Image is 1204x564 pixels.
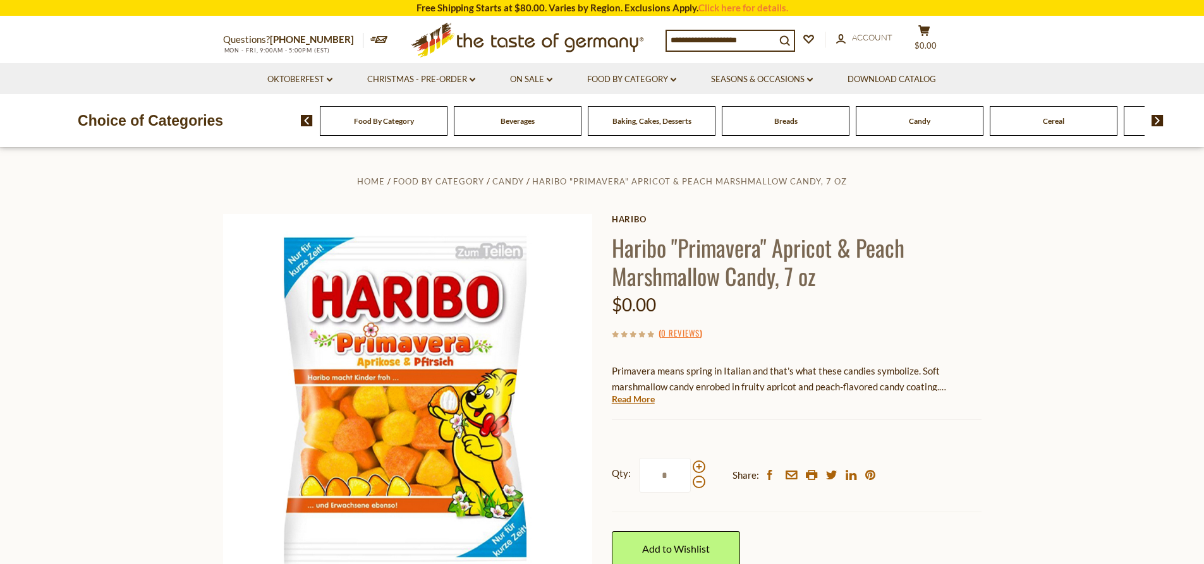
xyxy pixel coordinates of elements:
a: 0 Reviews [661,327,700,340]
a: Candy [492,176,524,186]
a: Beverages [501,116,535,126]
a: Food By Category [393,176,484,186]
a: Home [357,176,385,186]
p: Questions? [223,32,363,48]
span: MON - FRI, 9:00AM - 5:00PM (EST) [223,47,331,54]
a: Download Catalog [848,73,936,87]
a: Seasons & Occasions [711,73,813,87]
img: next arrow [1152,115,1164,126]
a: Haribo [612,214,982,224]
a: Oktoberfest [267,73,332,87]
a: Baking, Cakes, Desserts [612,116,691,126]
a: Food By Category [587,73,676,87]
span: Share: [733,467,759,483]
a: Account [836,31,892,45]
span: $0.00 [612,294,656,315]
a: [PHONE_NUMBER] [270,33,354,45]
a: Haribo "Primavera" Apricot & Peach Marshmallow Candy, 7 oz [532,176,847,186]
a: Read More [612,393,655,405]
img: previous arrow [301,115,313,126]
span: ( ) [659,327,702,339]
p: Primavera means spring in Italian and that's what these candies symbolize. Soft marshmallow candy... [612,363,982,395]
span: Account [852,32,892,42]
strong: Qty: [612,465,631,481]
a: Click here for details. [698,2,788,13]
h1: Haribo "Primavera" Apricot & Peach Marshmallow Candy, 7 oz [612,233,982,290]
a: On Sale [510,73,552,87]
span: $0.00 [915,40,937,51]
a: Food By Category [354,116,414,126]
a: Cereal [1043,116,1064,126]
input: Qty: [639,458,691,493]
button: $0.00 [906,25,944,56]
a: Candy [909,116,930,126]
a: Breads [774,116,798,126]
a: Christmas - PRE-ORDER [367,73,475,87]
